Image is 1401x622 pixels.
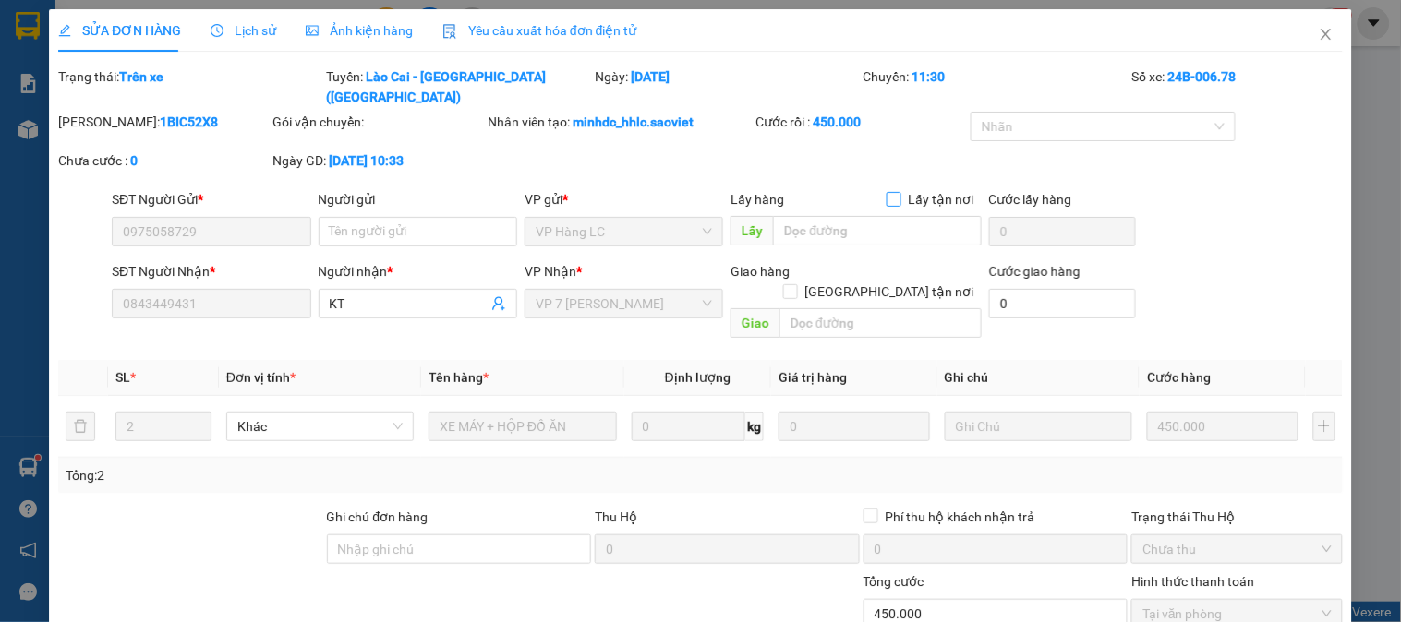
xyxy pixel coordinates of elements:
span: VP Nhận [525,264,576,279]
div: Trạng thái: [56,66,325,107]
span: Phí thu hộ khách nhận trả [878,507,1043,527]
b: [DATE] 10:33 [330,153,405,168]
span: Giao hàng [731,264,791,279]
b: 1BIC52X8 [160,114,218,129]
div: Số xe: [1129,66,1344,107]
span: Giá trị hàng [779,370,847,385]
div: Người nhận [319,261,517,281]
img: logo.jpg [10,15,103,107]
span: close [1319,27,1334,42]
input: 0 [779,412,930,441]
div: Ngày: [593,66,862,107]
b: Lào Cai - [GEOGRAPHIC_DATA] ([GEOGRAPHIC_DATA]) [327,69,547,104]
span: edit [58,24,71,37]
input: Ghi chú đơn hàng [327,534,592,564]
div: SĐT Người Gửi [112,189,310,209]
span: Lịch sử [211,23,276,38]
span: Lấy tận nơi [901,189,982,209]
div: Tổng: 2 [66,465,542,485]
label: Ghi chú đơn hàng [327,509,429,524]
b: 0 [130,153,138,168]
span: Giao [731,308,780,338]
span: Ảnh kiện hàng [306,23,413,38]
span: SỬA ĐƠN HÀNG [58,23,181,38]
b: 24B-006.78 [1167,69,1236,84]
span: Tên hàng [429,370,489,385]
div: Tuyến: [325,66,594,107]
b: [DATE] [631,69,670,84]
span: Lấy [731,216,774,245]
b: 11:30 [912,69,946,84]
div: Người gửi [319,189,517,209]
input: Dọc đường [774,216,982,245]
span: VP Hàng LC [536,218,712,245]
span: Cước hàng [1147,370,1211,385]
span: Thu Hộ [595,509,637,524]
span: VP 7 Phạm Văn Đồng [536,290,712,317]
b: Trên xe [119,69,163,84]
div: VP gửi [525,189,723,209]
b: Sao Việt [112,43,225,74]
div: Nhân viên tạo: [488,112,753,132]
input: Cước lấy hàng [989,217,1137,246]
input: VD: Bàn, Ghế [429,412,616,441]
span: clock-circle [211,24,223,37]
input: Cước giao hàng [989,289,1137,318]
img: icon [442,24,457,39]
input: Ghi Chú [945,412,1132,441]
span: Yêu cầu xuất hóa đơn điện tử [442,23,637,38]
span: Lấy hàng [731,192,785,207]
div: SĐT Người Nhận [112,261,310,281]
button: Close [1300,9,1352,61]
label: Cước giao hàng [989,264,1081,279]
h2: VP Nhận: VP 7 [PERSON_NAME] [97,107,446,223]
button: plus [1313,412,1335,441]
div: [PERSON_NAME]: [58,112,269,132]
span: Chưa thu [1142,535,1331,563]
th: Ghi chú [937,360,1140,396]
input: Dọc đường [780,308,982,338]
h2: XQ9R2MC1 [10,107,149,138]
button: delete [66,412,95,441]
span: kg [745,412,764,441]
div: Ngày GD: [273,150,484,171]
span: Định lượng [665,370,731,385]
span: Đơn vị tính [226,370,296,385]
input: 0 [1147,412,1298,441]
div: Chuyến: [862,66,1130,107]
span: Tổng cước [864,574,924,589]
span: SL [115,370,130,385]
div: Chưa cước : [58,150,269,171]
span: user-add [491,296,506,311]
span: Khác [237,413,403,440]
label: Cước lấy hàng [989,192,1072,207]
b: 450.000 [814,114,862,129]
div: Cước rồi : [756,112,967,132]
span: [GEOGRAPHIC_DATA] tận nơi [798,281,982,302]
b: [DOMAIN_NAME] [247,15,446,45]
b: minhdc_hhlc.saoviet [573,114,694,129]
label: Hình thức thanh toán [1131,574,1254,589]
div: Gói vận chuyển: [273,112,484,132]
span: picture [306,24,319,37]
div: Trạng thái Thu Hộ [1131,507,1342,527]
